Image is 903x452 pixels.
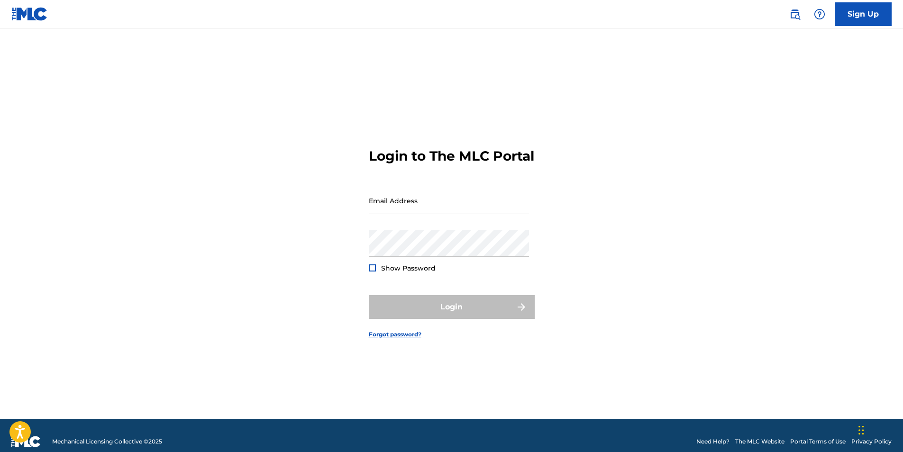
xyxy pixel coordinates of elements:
div: Help [810,5,829,24]
h3: Login to The MLC Portal [369,148,534,164]
a: Sign Up [835,2,892,26]
a: Privacy Policy [851,437,892,446]
a: Need Help? [696,437,730,446]
img: logo [11,436,41,447]
a: Portal Terms of Use [790,437,846,446]
img: help [814,9,825,20]
span: Mechanical Licensing Collective © 2025 [52,437,162,446]
a: Public Search [785,5,804,24]
img: search [789,9,801,20]
img: MLC Logo [11,7,48,21]
span: Show Password [381,264,436,272]
div: Drag [858,416,864,444]
a: The MLC Website [735,437,784,446]
iframe: Chat Widget [856,407,903,452]
a: Forgot password? [369,330,421,339]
